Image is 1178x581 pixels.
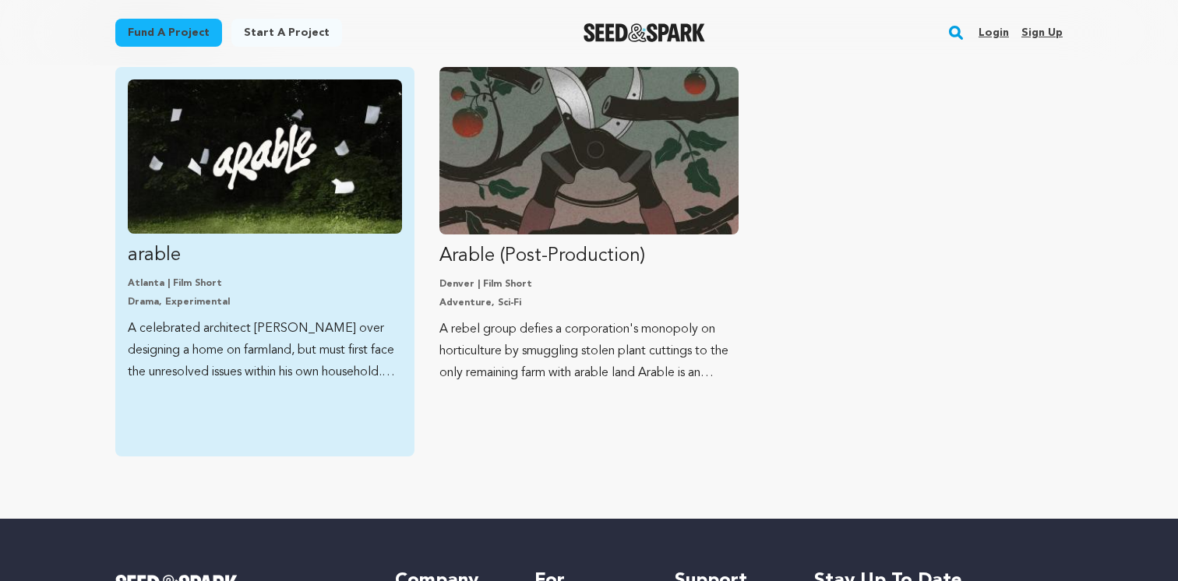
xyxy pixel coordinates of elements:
a: Seed&Spark Homepage [584,23,706,42]
p: Drama, Experimental [128,296,402,308]
a: Fund arable [128,79,402,383]
p: Arable (Post-Production) [439,244,739,269]
a: Login [979,20,1009,45]
a: Start a project [231,19,342,47]
p: A celebrated architect [PERSON_NAME] over designing a home on farmland, but must first face the u... [128,318,402,383]
p: Atlanta | Film Short [128,277,402,290]
p: arable [128,243,402,268]
a: Sign up [1021,20,1063,45]
img: Seed&Spark Logo Dark Mode [584,23,706,42]
p: Adventure, Sci-Fi [439,297,739,309]
a: Fund a project [115,19,222,47]
p: A rebel group defies a corporation's monopoly on horticulture by smuggling stolen plant cuttings ... [439,319,739,384]
p: Denver | Film Short [439,278,739,290]
a: Fund Arable (Post-Production) [439,67,739,384]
